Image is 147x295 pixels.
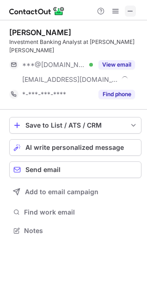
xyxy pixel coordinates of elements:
[25,166,61,173] span: Send email
[98,60,135,69] button: Reveal Button
[9,224,141,237] button: Notes
[22,75,118,84] span: [EMAIL_ADDRESS][DOMAIN_NAME]
[25,188,98,196] span: Add to email campaign
[22,61,86,69] span: ***@[DOMAIN_NAME]
[9,139,141,156] button: AI write personalized message
[24,208,138,216] span: Find work email
[9,6,65,17] img: ContactOut v5.3.10
[9,161,141,178] button: Send email
[98,90,135,99] button: Reveal Button
[25,122,125,129] div: Save to List / ATS / CRM
[9,184,141,200] button: Add to email campaign
[9,117,141,134] button: save-profile-one-click
[9,28,71,37] div: [PERSON_NAME]
[24,227,138,235] span: Notes
[9,206,141,219] button: Find work email
[9,38,141,55] div: Investment Banking Analyst at [PERSON_NAME] [PERSON_NAME]
[25,144,124,151] span: AI write personalized message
